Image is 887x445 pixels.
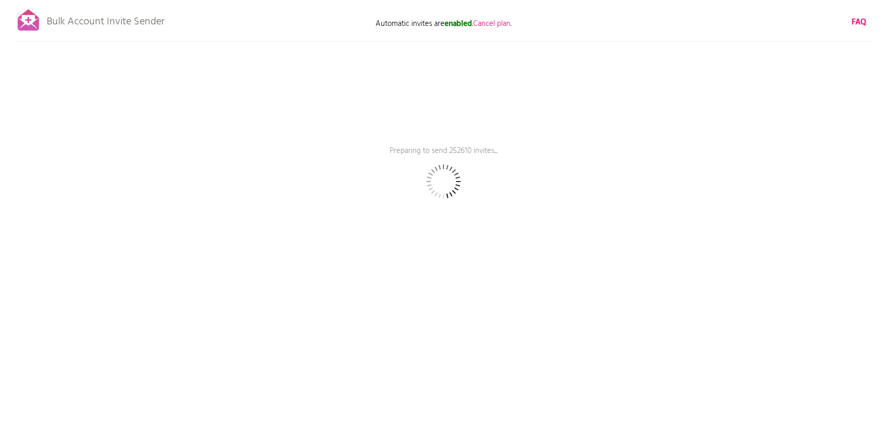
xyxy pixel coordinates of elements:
a: FAQ [852,17,866,28]
p: Automatic invites are . [340,18,547,30]
b: FAQ [852,16,866,29]
b: enabled [445,18,472,30]
p: Bulk Account Invite Sender [47,6,164,32]
span: Cancel plan. [473,18,511,30]
p: Preparing to send 252610 invites... [288,145,599,171]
